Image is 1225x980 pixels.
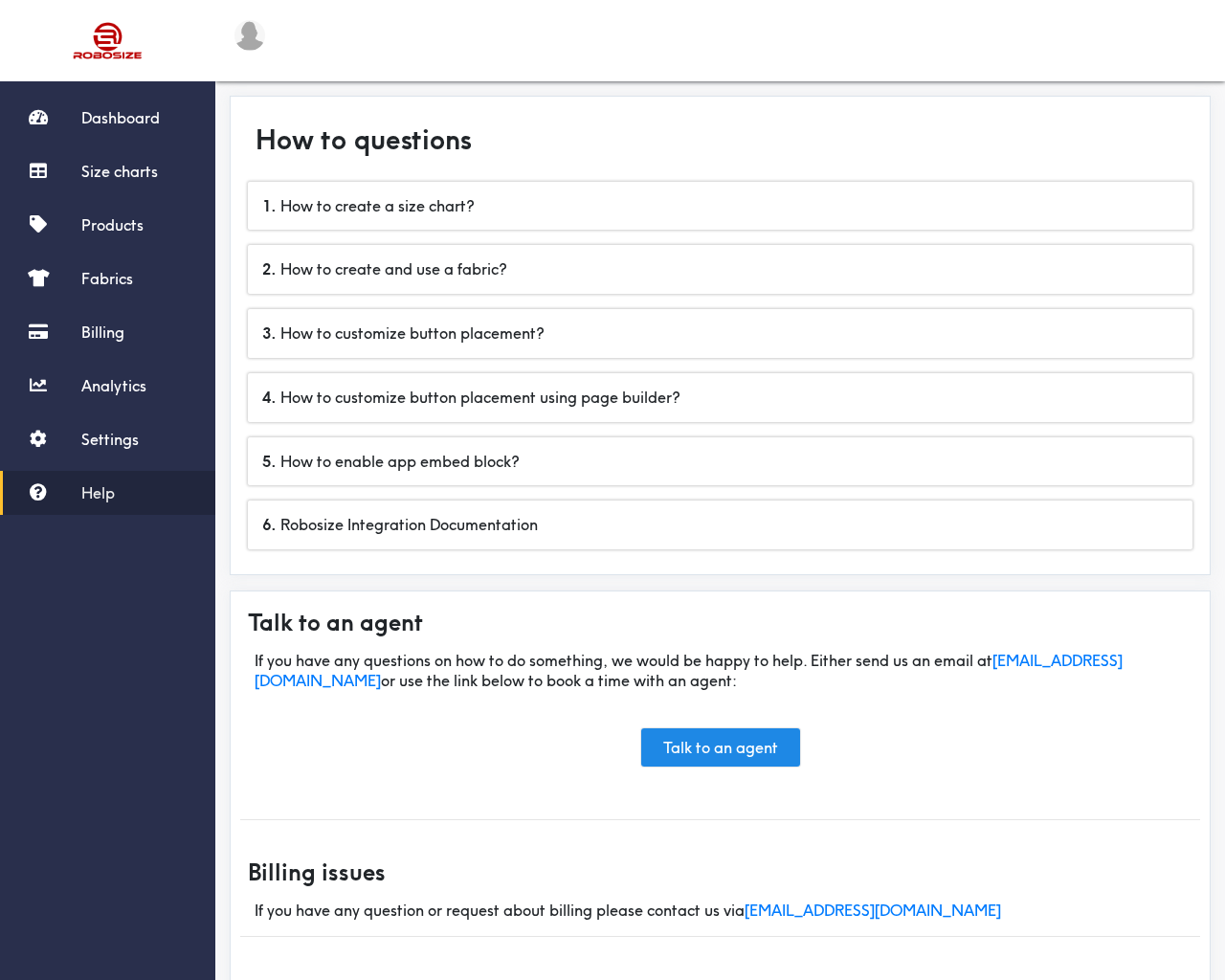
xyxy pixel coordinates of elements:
[240,901,1200,921] div: If you have any question or request about billing please contact us via
[36,14,180,67] img: Robosize
[81,162,158,181] span: Size charts
[240,835,1200,893] div: Billing issues
[81,269,133,288] span: Fabrics
[262,259,277,278] b: 2 .
[248,373,1192,422] div: How to customize button placement using page builder?
[262,323,277,343] b: 3 .
[248,501,1192,549] div: Robosize Integration Documentation
[262,452,277,471] b: 5 .
[248,245,1192,294] div: How to create and use a fabric?
[240,106,1200,174] div: How to questions
[262,515,277,534] b: 6 .
[81,430,139,449] span: Settings
[81,376,146,395] span: Analytics
[81,323,124,342] span: Billing
[255,651,1123,690] a: [EMAIL_ADDRESS][DOMAIN_NAME]
[81,483,115,502] span: Help
[81,108,160,127] span: Dashboard
[248,437,1192,486] div: How to enable app embed block?
[240,651,1200,804] div: If you have any questions on how to do something, we would be happy to help. Either send us an em...
[240,601,1200,643] div: Talk to an agent
[248,309,1192,358] div: How to customize button placement?
[745,901,1001,920] a: [EMAIL_ADDRESS][DOMAIN_NAME]
[81,215,144,234] span: Products
[248,182,1192,231] div: How to create a size chart?
[262,196,277,215] b: 1 .
[641,728,800,767] a: Talk to an agent
[262,388,277,407] b: 4 .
